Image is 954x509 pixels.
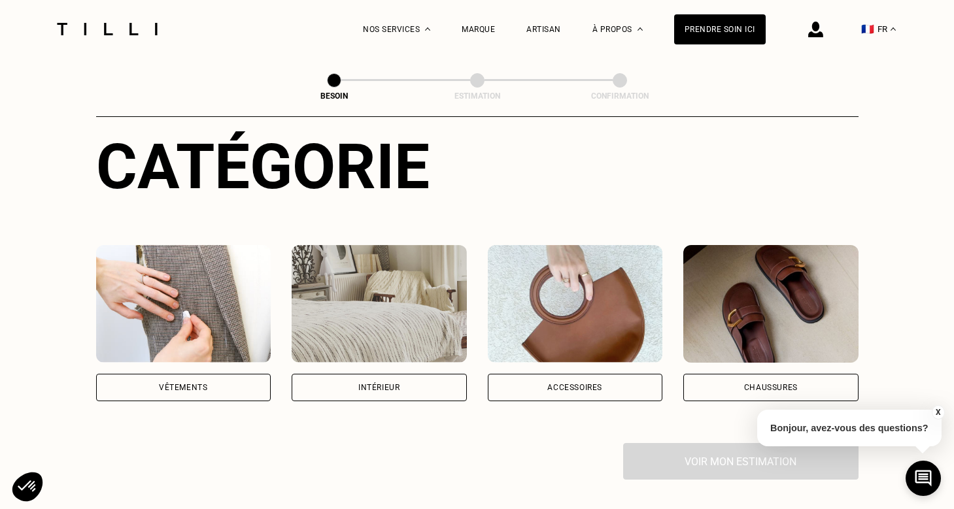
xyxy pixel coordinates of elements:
img: menu déroulant [891,27,896,31]
div: Catégorie [96,130,859,203]
p: Bonjour, avez-vous des questions? [757,410,942,446]
a: Artisan [526,25,561,34]
span: 🇫🇷 [861,23,874,35]
img: Vêtements [96,245,271,363]
a: Marque [462,25,495,34]
img: Accessoires [488,245,663,363]
div: Accessoires [547,384,602,391]
img: Intérieur [292,245,467,363]
button: X [931,405,944,419]
div: Intérieur [358,384,400,391]
img: icône connexion [808,22,823,37]
img: Logo du service de couturière Tilli [52,23,162,35]
div: Besoin [269,91,400,101]
div: Estimation [412,91,543,101]
img: Menu déroulant [425,27,430,31]
img: Chaussures [683,245,859,363]
img: Menu déroulant à propos [638,27,643,31]
a: Prendre soin ici [674,14,766,44]
div: Confirmation [554,91,685,101]
div: Vêtements [159,384,207,391]
div: Chaussures [744,384,798,391]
